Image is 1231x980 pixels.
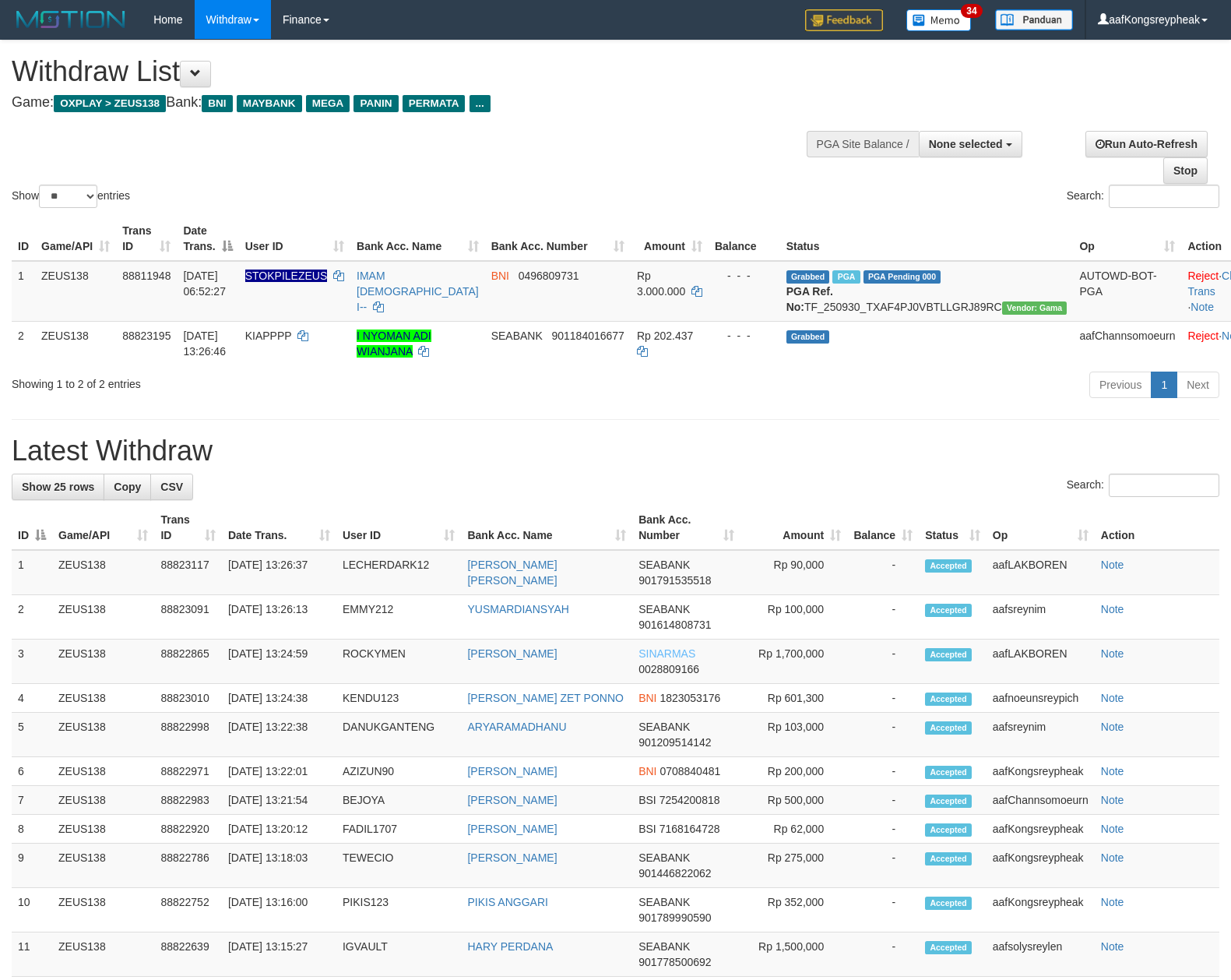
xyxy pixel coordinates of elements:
span: Accepted [925,766,972,779]
a: Reject [1187,270,1219,282]
td: 9 [12,844,52,888]
span: 88823195 [122,330,171,342]
td: Rp 62,000 [740,815,847,844]
a: Stop [1163,157,1208,184]
button: None selected [919,131,1022,157]
span: Copy 0028809166 to clipboard [638,663,699,675]
span: KIAPPPP [245,330,292,342]
span: BNI [202,95,232,112]
span: Copy [114,481,141,493]
td: Rp 601,300 [740,684,847,713]
td: 88823010 [154,684,222,713]
span: SINARMAS [638,647,695,660]
td: AZIZUN90 [336,757,461,786]
td: aafKongsreypheak [987,844,1095,888]
td: Rp 1,700,000 [740,640,847,684]
span: Copy 0708840481 to clipboard [659,765,720,777]
th: Trans ID: activate to sort column ascending [154,506,222,550]
img: Feedback.jpg [805,9,883,31]
td: LECHERDARK12 [336,550,461,595]
span: BSI [638,794,656,806]
td: 88823117 [154,550,222,595]
td: Rp 1,500,000 [740,932,847,977]
th: Date Trans.: activate to sort column ascending [222,506,336,550]
span: SEABANK [638,851,690,864]
th: Trans ID: activate to sort column ascending [116,217,177,261]
th: Action [1095,506,1219,550]
th: Balance: activate to sort column ascending [847,506,919,550]
span: PANIN [353,95,398,112]
span: 34 [961,4,982,18]
td: FADIL1707 [336,815,461,844]
td: [DATE] 13:21:54 [222,786,336,815]
span: Copy 0496809731 to clipboard [519,270,579,282]
td: 88822920 [154,815,222,844]
label: Search: [1067,185,1219,208]
span: Accepted [925,823,972,837]
a: Note [1101,721,1124,733]
td: 4 [12,684,52,713]
th: Bank Acc. Name: activate to sort column ascending [350,217,485,261]
th: Status: activate to sort column ascending [919,506,987,550]
a: Note [1101,823,1124,835]
a: [PERSON_NAME] [467,823,557,835]
td: ZEUS138 [52,932,154,977]
a: Next [1176,372,1219,398]
a: [PERSON_NAME] [467,765,557,777]
td: - [847,888,919,932]
td: [DATE] 13:18:03 [222,844,336,888]
a: Previous [1089,372,1152,398]
td: 2 [12,321,35,365]
a: Reject [1187,330,1219,342]
td: ZEUS138 [52,786,154,815]
span: Rp 3.000.000 [637,270,685,298]
span: Marked by aafsreyleap [832,270,860,284]
td: aafsolysreylen [987,932,1095,977]
span: Copy 1823053176 to clipboard [659,692,720,704]
td: 2 [12,595,52,640]
th: Amount: activate to sort column ascending [740,506,847,550]
td: 7 [12,786,52,815]
span: BNI [638,692,656,704]
input: Search: [1109,474,1219,497]
span: ... [470,95,491,112]
span: [DATE] 13:26:46 [183,330,226,358]
a: Show 25 rows [12,474,104,500]
td: [DATE] 13:26:13 [222,595,336,640]
a: [PERSON_NAME] [467,794,557,806]
span: Copy 901778500692 to clipboard [638,956,711,968]
h1: Latest Withdraw [12,435,1219,467]
td: aafChannsomoeurn [987,786,1095,815]
a: [PERSON_NAME] ZET PONNO [467,692,623,704]
td: ZEUS138 [35,321,116,365]
td: ZEUS138 [52,550,154,595]
th: Op: activate to sort column ascending [1073,217,1181,261]
span: BNI [638,765,656,777]
span: Accepted [925,559,972,573]
td: 88822639 [154,932,222,977]
a: PIKIS ANGGARI [467,896,547,908]
span: Grabbed [786,270,830,284]
td: aafChannsomoeurn [1073,321,1181,365]
a: [PERSON_NAME] [PERSON_NAME] [467,559,557,587]
td: 88822971 [154,757,222,786]
span: Copy 7168164728 to clipboard [659,823,720,835]
span: SEABANK [638,559,690,571]
a: Note [1101,851,1124,864]
th: ID: activate to sort column descending [12,506,52,550]
span: Nama rekening ada tanda titik/strip, harap diedit [245,270,328,282]
td: aafsreynim [987,713,1095,757]
td: PIKIS123 [336,888,461,932]
td: AUTOWD-BOT-PGA [1073,261,1181,322]
span: Copy 901446822062 to clipboard [638,867,711,880]
td: - [847,713,919,757]
td: - [847,640,919,684]
a: ARYARAMADHANU [467,721,566,733]
a: CSV [150,474,193,500]
td: [DATE] 13:26:37 [222,550,336,595]
span: [DATE] 06:52:27 [183,270,226,298]
h4: Game: Bank: [12,95,805,111]
td: EMMY212 [336,595,461,640]
td: KENDU123 [336,684,461,713]
td: ZEUS138 [52,640,154,684]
